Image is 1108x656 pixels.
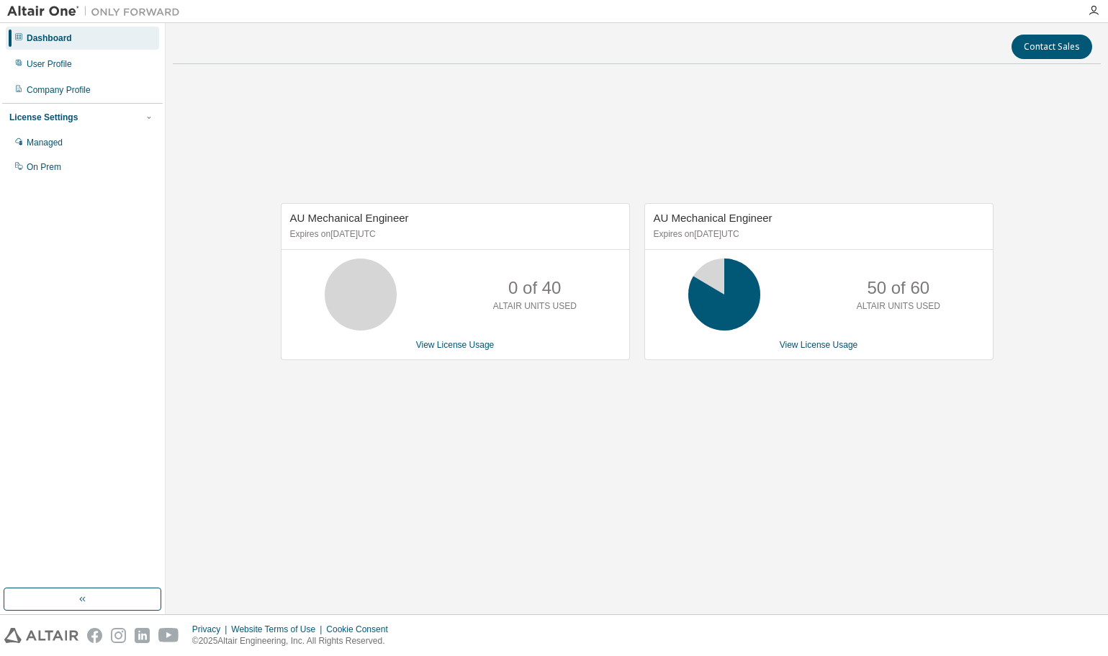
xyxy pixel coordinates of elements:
[158,628,179,643] img: youtube.svg
[231,624,326,635] div: Website Terms of Use
[27,84,91,96] div: Company Profile
[326,624,396,635] div: Cookie Consent
[27,58,72,70] div: User Profile
[290,212,409,224] span: AU Mechanical Engineer
[192,635,397,647] p: © 2025 Altair Engineering, Inc. All Rights Reserved.
[111,628,126,643] img: instagram.svg
[416,340,495,350] a: View License Usage
[7,4,187,19] img: Altair One
[780,340,858,350] a: View License Usage
[867,276,929,300] p: 50 of 60
[27,137,63,148] div: Managed
[508,276,561,300] p: 0 of 40
[493,300,577,313] p: ALTAIR UNITS USED
[192,624,231,635] div: Privacy
[857,300,940,313] p: ALTAIR UNITS USED
[27,161,61,173] div: On Prem
[654,228,981,241] p: Expires on [DATE] UTC
[27,32,72,44] div: Dashboard
[4,628,78,643] img: altair_logo.svg
[1012,35,1092,59] button: Contact Sales
[87,628,102,643] img: facebook.svg
[290,228,617,241] p: Expires on [DATE] UTC
[135,628,150,643] img: linkedin.svg
[654,212,773,224] span: AU Mechanical Engineer
[9,112,78,123] div: License Settings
